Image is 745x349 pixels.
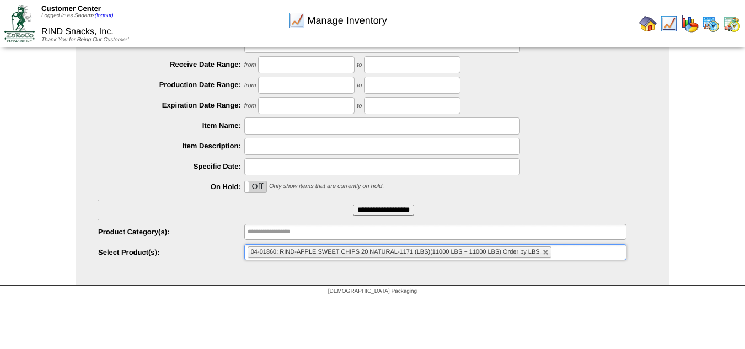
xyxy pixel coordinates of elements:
label: Expiration Date Range: [98,101,244,109]
span: Customer Center [41,4,101,13]
span: to [357,62,362,68]
img: line_graph.gif [660,15,678,33]
label: On Hold: [98,182,244,191]
span: Manage Inventory [308,15,387,26]
img: calendarinout.gif [723,15,741,33]
img: graph.gif [681,15,699,33]
span: Thank You for Being Our Customer! [41,37,129,43]
span: RIND Snacks, Inc. [41,27,114,36]
img: line_graph.gif [288,12,305,29]
span: to [357,103,362,109]
label: Off [245,181,267,192]
label: Receive Date Range: [98,60,244,68]
label: Item Description: [98,142,244,150]
span: to [357,82,362,89]
div: OnOff [244,181,267,193]
label: Item Name: [98,121,244,130]
img: ZoRoCo_Logo(Green%26Foil)%20jpg.webp [4,5,35,42]
span: [DEMOGRAPHIC_DATA] Packaging [328,288,417,294]
span: 04-01860: RIND-APPLE SWEET CHIPS 20 NATURAL-1171 (LBS)(11000 LBS ~ 11000 LBS) Order by LBS [251,249,540,255]
label: Select Product(s): [98,248,244,256]
a: (logout) [95,13,114,19]
img: home.gif [639,15,657,33]
label: Production Date Range: [98,80,244,89]
span: from [244,82,256,89]
label: Specific Date: [98,162,244,170]
span: from [244,62,256,68]
span: Only show items that are currently on hold. [269,183,384,190]
span: Logged in as Sadams [41,13,114,19]
span: from [244,103,256,109]
img: calendarprod.gif [702,15,720,33]
label: Product Category(s): [98,228,244,236]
